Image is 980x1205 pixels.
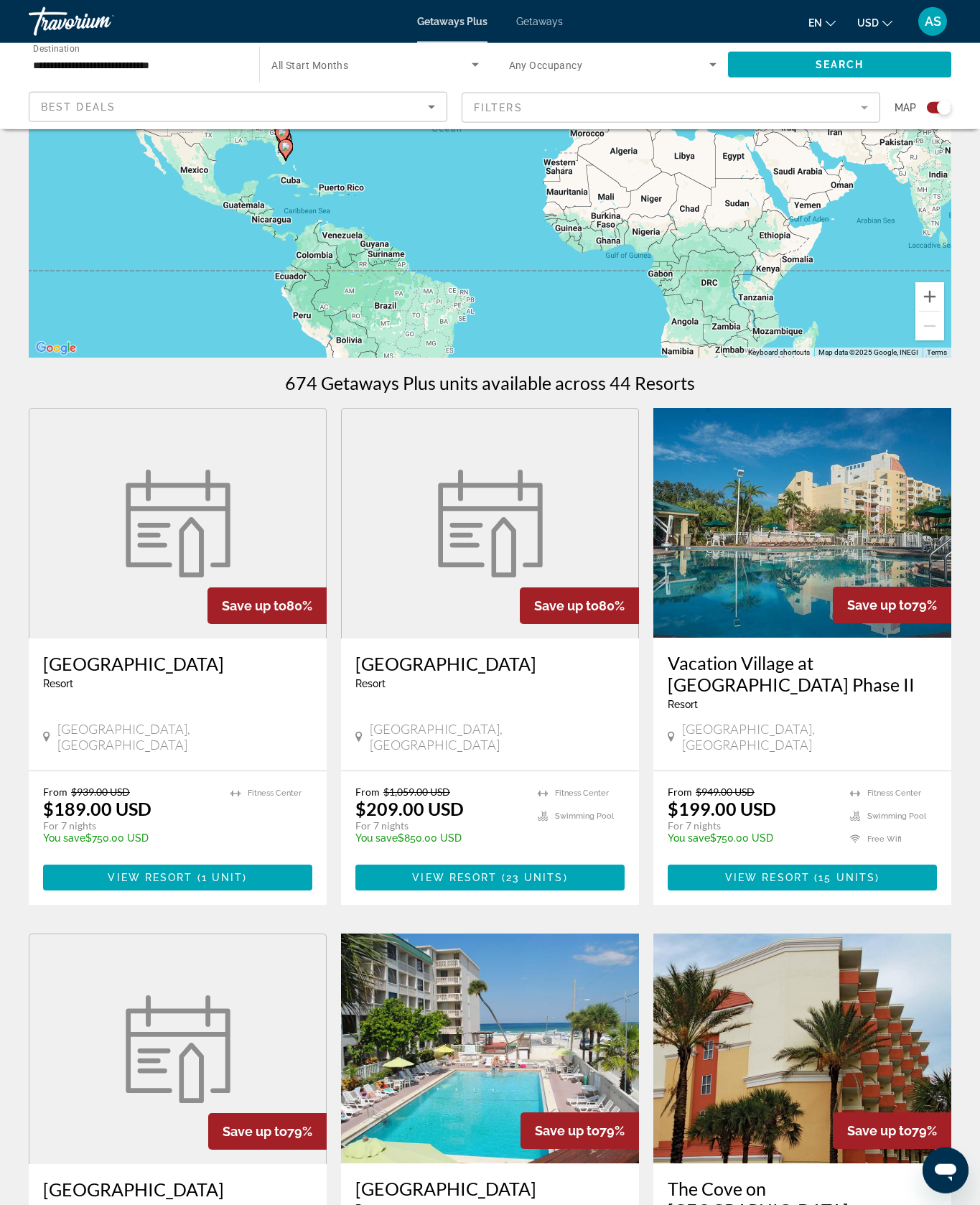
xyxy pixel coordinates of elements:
[818,348,918,356] span: Map data ©2025 Google, INEGI
[668,699,698,710] span: Resort
[696,786,755,798] span: $949.00 USD
[43,678,73,689] span: Resort
[285,372,695,394] h1: 674 Getaways Plus units available across 44 Resorts
[417,16,487,27] a: Getaways Plus
[207,587,327,624] div: 80%
[555,811,614,821] span: Swimming Pool
[867,788,921,798] span: Fitness Center
[355,1178,625,1199] a: [GEOGRAPHIC_DATA]
[248,788,302,798] span: Fitness Center
[833,587,951,623] div: 79%
[808,17,822,29] span: en
[43,653,312,674] a: [GEOGRAPHIC_DATA]
[867,834,902,844] span: Free Wifi
[509,60,583,71] span: Any Occupancy
[818,872,875,883] span: 15 units
[108,872,192,883] span: View Resort
[748,348,810,358] button: Keyboard shortcuts
[833,1112,951,1149] div: 79%
[43,786,67,798] span: From
[57,721,312,753] span: [GEOGRAPHIC_DATA], [GEOGRAPHIC_DATA]
[847,1123,912,1138] span: Save up to
[429,470,551,577] img: week.svg
[355,832,523,844] p: $850.00 USD
[520,587,639,624] div: 80%
[857,12,892,33] button: Change currency
[808,12,836,33] button: Change language
[43,832,216,844] p: $750.00 USD
[497,872,567,883] span: ( )
[41,98,435,116] mat-select: Sort by
[923,1148,969,1194] iframe: Button to launch messaging window
[370,721,625,753] span: [GEOGRAPHIC_DATA], [GEOGRAPHIC_DATA]
[355,653,625,674] a: [GEOGRAPHIC_DATA]
[341,934,639,1163] img: ii_svq1.jpg
[193,872,248,883] span: ( )
[668,832,710,844] span: You save
[867,811,926,821] span: Swimming Pool
[816,59,864,70] span: Search
[117,995,239,1103] img: week.svg
[71,786,130,798] span: $939.00 USD
[355,798,464,819] p: $209.00 USD
[208,1113,327,1150] div: 79%
[915,312,944,340] button: Zoom out
[668,865,937,890] button: View Resort(15 units)
[355,678,386,689] span: Resort
[516,16,563,27] a: Getaways
[32,339,80,358] a: Open this area in Google Maps (opens a new window)
[653,934,951,1163] img: ii_pco1.jpg
[534,598,599,613] span: Save up to
[202,872,243,883] span: 1 unit
[43,819,216,832] p: For 7 nights
[555,788,609,798] span: Fitness Center
[462,92,880,124] button: Filter
[43,865,312,890] button: View Resort(1 unit)
[355,832,398,844] span: You save
[728,52,951,78] button: Search
[927,348,947,356] a: Terms (opens in new tab)
[668,786,692,798] span: From
[653,408,951,638] img: ii_vvb1.jpg
[857,17,879,29] span: USD
[668,652,937,695] a: Vacation Village at [GEOGRAPHIC_DATA] Phase II
[682,721,937,753] span: [GEOGRAPHIC_DATA], [GEOGRAPHIC_DATA]
[925,14,941,29] span: AS
[412,872,497,883] span: View Resort
[33,44,80,54] span: Destination
[915,282,944,311] button: Zoom in
[847,597,912,613] span: Save up to
[506,872,564,883] span: 23 units
[29,3,172,40] a: Travorium
[32,339,80,358] img: Google
[668,832,836,844] p: $750.00 USD
[668,798,776,819] p: $199.00 USD
[725,872,810,883] span: View Resort
[521,1112,639,1149] div: 79%
[43,832,85,844] span: You save
[355,786,380,798] span: From
[41,101,116,113] span: Best Deals
[43,1178,312,1200] a: [GEOGRAPHIC_DATA]
[355,865,625,890] button: View Resort(23 units)
[668,819,836,832] p: For 7 nights
[222,598,286,613] span: Save up to
[895,98,916,118] span: Map
[223,1124,287,1139] span: Save up to
[914,6,951,37] button: User Menu
[117,470,239,577] img: week.svg
[383,786,450,798] span: $1,059.00 USD
[355,819,523,832] p: For 7 nights
[810,872,879,883] span: ( )
[535,1123,599,1138] span: Save up to
[43,798,151,819] p: $189.00 USD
